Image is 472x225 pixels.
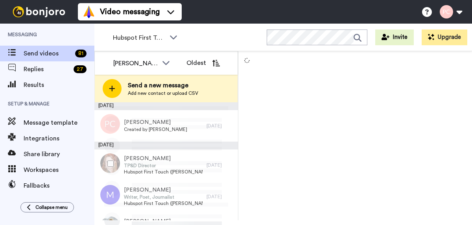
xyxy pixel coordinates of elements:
span: Writer, Poet, Journalist [124,194,203,200]
span: TP&D Director [124,162,203,169]
button: Collapse menu [20,202,74,212]
img: pc.png [100,114,120,134]
span: [PERSON_NAME] [124,118,187,126]
span: Workspaces [24,165,94,175]
span: Hubspot First Touch ([PERSON_NAME]) [124,200,203,207]
span: [PERSON_NAME] [124,186,203,194]
span: Created by [PERSON_NAME] [124,126,187,133]
span: Share library [24,149,94,159]
span: Send videos [24,49,72,58]
span: Hubspot First Touch ([PERSON_NAME]) [113,33,166,42]
div: [PERSON_NAME] [113,59,158,68]
div: 81 [75,50,87,57]
div: [DATE] [206,123,234,129]
span: Add new contact or upload CSV [128,90,198,96]
span: Fallbacks [24,181,94,190]
span: [PERSON_NAME] [124,155,203,162]
button: Invite [375,30,414,45]
button: Upgrade [422,30,467,45]
span: Replies [24,65,70,74]
span: Integrations [24,134,94,143]
span: Hubspot First Touch ([PERSON_NAME]) [124,169,203,175]
span: Video messaging [100,6,160,17]
span: Results [24,80,94,90]
div: 27 [74,65,87,73]
span: Message template [24,118,94,127]
span: Collapse menu [35,204,68,210]
div: [DATE] [94,142,238,149]
span: Send a new message [128,81,198,90]
img: bj-logo-header-white.svg [9,6,68,17]
div: [DATE] [94,102,238,110]
img: m.png [100,185,120,205]
div: [DATE] [206,162,234,168]
img: vm-color.svg [83,6,95,18]
div: [DATE] [206,194,234,200]
button: Oldest [181,55,226,71]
